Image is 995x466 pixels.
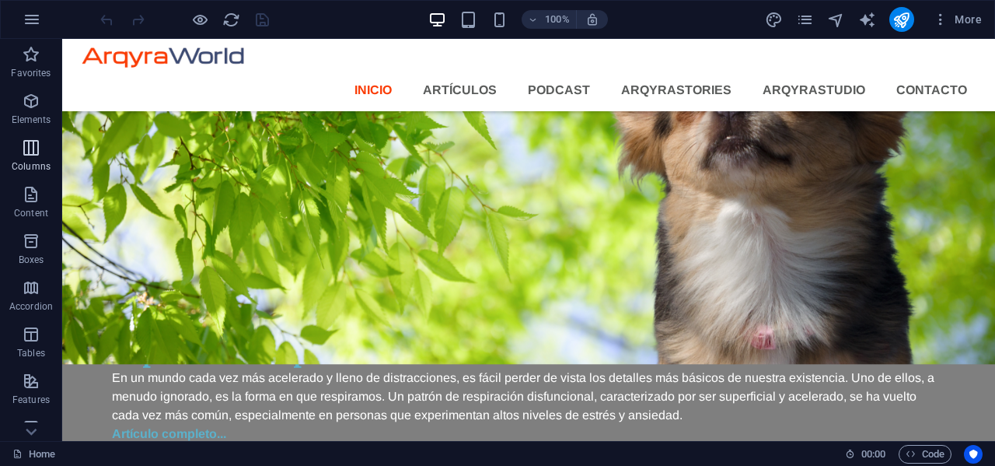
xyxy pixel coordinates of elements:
[522,10,577,29] button: 100%
[545,10,570,29] h6: 100%
[872,448,875,460] span: :
[585,12,599,26] i: On resize automatically adjust zoom level to fit chosen device.
[12,445,55,464] a: Click to cancel selection. Double-click to open Pages
[765,11,783,29] i: Design (Ctrl+Alt+Y)
[14,207,48,219] p: Content
[927,7,988,32] button: More
[899,445,951,464] button: Code
[889,7,914,32] button: publish
[964,445,983,464] button: Usercentrics
[845,445,886,464] h6: Session time
[12,160,51,173] p: Columns
[796,10,815,29] button: pages
[190,10,209,29] button: Click here to leave preview mode and continue editing
[9,300,53,313] p: Accordion
[796,11,814,29] i: Pages (Ctrl+Alt+S)
[933,12,982,27] span: More
[858,11,876,29] i: AI Writer
[222,11,240,29] i: Reload page
[827,11,845,29] i: Navigator
[827,10,846,29] button: navigator
[19,254,44,266] p: Boxes
[12,114,51,126] p: Elements
[892,11,910,29] i: Publish
[765,10,784,29] button: design
[12,394,50,406] p: Features
[858,10,877,29] button: text_generator
[222,10,240,29] button: reload
[861,445,885,464] span: 00 00
[17,347,45,359] p: Tables
[11,67,51,79] p: Favorites
[906,445,944,464] span: Code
